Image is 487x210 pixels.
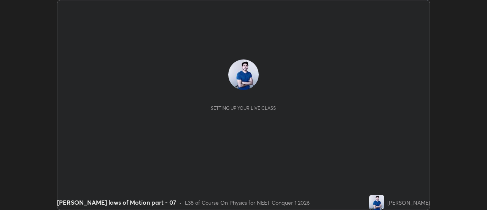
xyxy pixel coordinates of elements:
img: 3 [369,195,384,210]
div: • [179,199,182,207]
div: [PERSON_NAME] [387,199,430,207]
div: L38 of Course On Physics for NEET Conquer 1 2026 [185,199,310,207]
img: 3 [228,59,259,90]
div: Setting up your live class [211,105,276,111]
div: [PERSON_NAME] laws of Motion part - 07 [57,198,176,207]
